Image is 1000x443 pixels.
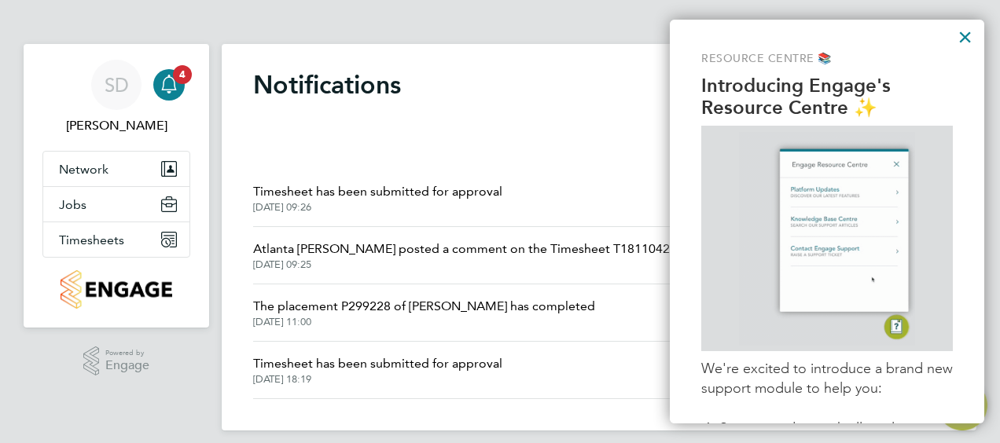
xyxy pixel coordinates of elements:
span: The placement P299228 of [PERSON_NAME] has completed [253,297,595,316]
p: Resource Centre ✨ [701,97,953,119]
span: SD [105,75,129,95]
span: Engage [105,359,149,372]
p: Introducing Engage's [701,75,953,97]
span: Network [59,162,108,177]
span: [DATE] 18:19 [253,373,502,386]
span: Atlanta [PERSON_NAME] posted a comment on the Timesheet T1811042 [253,240,670,258]
img: countryside-properties-logo-retina.png [61,270,171,309]
nav: Main navigation [24,44,209,328]
a: Go to home page [42,270,190,309]
span: Timesheet has been submitted for approval [253,182,502,201]
p: We're excited to introduce a brand new support module to help you: [701,359,953,398]
button: Close [958,24,972,49]
span: Jobs [59,197,86,212]
span: Simon Dodd [42,116,190,135]
a: Go to account details [42,60,190,135]
p: Resource Centre 📚 [701,51,953,67]
img: GIF of Resource Centre being opened [739,132,915,345]
span: Powered by [105,346,149,360]
span: [DATE] 09:25 [253,258,670,271]
span: [DATE] 09:26 [253,201,502,214]
span: Timesheets [59,232,124,247]
span: 4 [173,65,192,84]
h1: Notifications [253,69,945,101]
span: Timesheet has been submitted for approval [253,354,502,373]
span: [DATE] 11:00 [253,316,595,328]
